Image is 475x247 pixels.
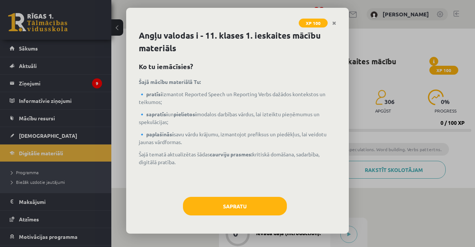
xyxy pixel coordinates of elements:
h2: Ko tu iemācīsies? [139,61,336,71]
h1: Angļu valodas i - 11. klases 1. ieskaites mācību materiāls [139,29,336,55]
strong: caurviju prasmes: [210,151,252,157]
a: Close [328,16,341,30]
span: XP 100 [299,19,328,27]
strong: 🔹 pratīsi [139,91,162,97]
strong: 🔹 paplašināsi [139,131,174,137]
p: izmantot Reported Speech un Reporting Verbs dažādos kontekstos un teikumos; [139,90,336,106]
strong: Šajā mācību materiālā Tu: [139,78,201,85]
p: un modalos darbības vārdus, lai izteiktu pieņēmumus un spekulācijas; [139,110,336,126]
p: Šajā tematā aktualizētas šādas kritiskā domāšana, sadarbība, digitālā pratība. [139,150,336,166]
p: savu vārdu krājumu, izmantojot prefiksus un piedēkļus, lai veidotu jaunas vārdformas. [139,130,336,146]
strong: 🔹 sapratīsi [139,111,168,117]
strong: pielietosi [174,111,197,117]
button: Sapratu [183,197,287,215]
